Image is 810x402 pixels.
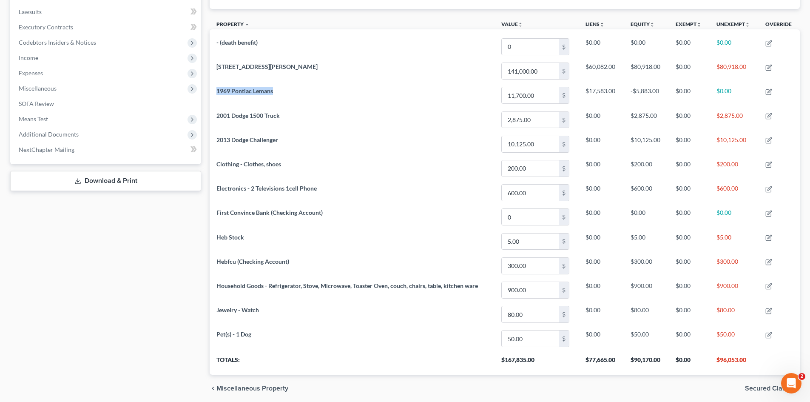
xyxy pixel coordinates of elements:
[502,234,559,250] input: 0.00
[624,108,669,132] td: $2,875.00
[745,385,800,392] button: Secured Claims chevron_right
[559,331,569,347] div: $
[669,327,710,351] td: $0.00
[745,22,750,27] i: unfold_more
[710,156,759,180] td: $200.00
[502,331,559,347] input: 0.00
[624,351,669,375] th: $90,170.00
[502,87,559,103] input: 0.00
[624,327,669,351] td: $50.00
[650,22,655,27] i: unfold_more
[216,258,289,265] span: Hebfcu (Checking Account)
[518,22,523,27] i: unfold_more
[710,327,759,351] td: $50.00
[502,306,559,322] input: 0.00
[600,22,605,27] i: unfold_more
[669,83,710,108] td: $0.00
[669,156,710,180] td: $0.00
[502,160,559,177] input: 0.00
[12,96,201,111] a: SOFA Review
[710,34,759,59] td: $0.00
[502,282,559,298] input: 0.00
[216,331,251,338] span: Pet(s) - 1 Dog
[669,180,710,205] td: $0.00
[216,234,244,241] span: Heb Stock
[710,302,759,326] td: $80.00
[216,185,317,192] span: Electronics - 2 Televisions 1cell Phone
[19,69,43,77] span: Expenses
[579,83,624,108] td: $17,583.00
[579,351,624,375] th: $77,665.00
[585,21,605,27] a: Liensunfold_more
[19,23,73,31] span: Executory Contracts
[710,205,759,229] td: $0.00
[559,282,569,298] div: $
[781,373,801,393] iframe: Intercom live chat
[624,156,669,180] td: $200.00
[579,205,624,229] td: $0.00
[624,34,669,59] td: $0.00
[19,85,57,92] span: Miscellaneous
[669,302,710,326] td: $0.00
[559,87,569,103] div: $
[669,59,710,83] td: $0.00
[624,132,669,156] td: $10,125.00
[216,160,281,168] span: Clothing - Clothes, shoes
[669,351,710,375] th: $0.00
[502,185,559,201] input: 0.00
[12,20,201,35] a: Executory Contracts
[559,39,569,55] div: $
[624,205,669,229] td: $0.00
[624,83,669,108] td: -$5,883.00
[216,21,250,27] a: Property expand_less
[624,59,669,83] td: $80,918.00
[216,63,318,70] span: [STREET_ADDRESS][PERSON_NAME]
[624,180,669,205] td: $600.00
[669,278,710,302] td: $0.00
[216,385,288,392] span: Miscellaneous Property
[19,8,42,15] span: Lawsuits
[579,132,624,156] td: $0.00
[216,112,280,119] span: 2001 Dodge 1500 Truck
[579,229,624,254] td: $0.00
[19,146,74,153] span: NextChapter Mailing
[579,59,624,83] td: $60,082.00
[579,278,624,302] td: $0.00
[745,385,793,392] span: Secured Claims
[502,258,559,274] input: 0.00
[624,254,669,278] td: $300.00
[669,254,710,278] td: $0.00
[216,136,278,143] span: 2013 Dodge Challenger
[579,180,624,205] td: $0.00
[799,373,805,380] span: 2
[210,385,288,392] button: chevron_left Miscellaneous Property
[710,254,759,278] td: $300.00
[710,229,759,254] td: $5.00
[624,278,669,302] td: $900.00
[216,87,273,94] span: 1969 Pontiac Lemans
[19,115,48,123] span: Means Test
[559,185,569,201] div: $
[19,131,79,138] span: Additional Documents
[579,108,624,132] td: $0.00
[696,22,702,27] i: unfold_more
[559,306,569,322] div: $
[559,160,569,177] div: $
[579,302,624,326] td: $0.00
[710,83,759,108] td: $0.00
[624,229,669,254] td: $5.00
[579,327,624,351] td: $0.00
[502,39,559,55] input: 0.00
[559,258,569,274] div: $
[12,142,201,157] a: NextChapter Mailing
[579,254,624,278] td: $0.00
[10,171,201,191] a: Download & Print
[502,112,559,128] input: 0.00
[624,302,669,326] td: $80.00
[12,4,201,20] a: Lawsuits
[216,39,258,46] span: - (death benefit)
[579,156,624,180] td: $0.00
[216,306,259,314] span: Jewelry - Watch
[710,180,759,205] td: $600.00
[559,136,569,152] div: $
